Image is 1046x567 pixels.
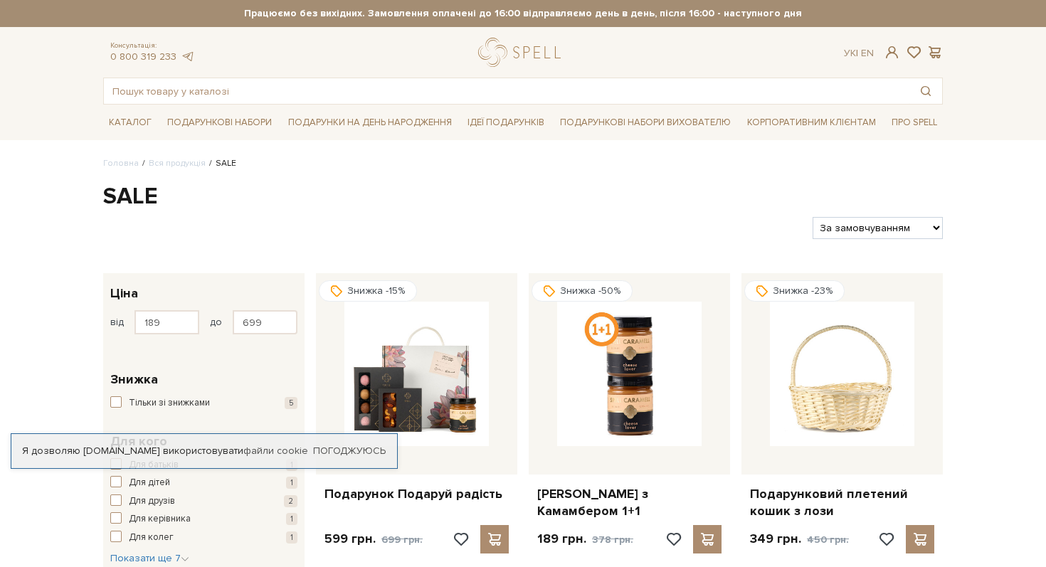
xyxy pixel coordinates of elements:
a: 0 800 319 233 [110,51,176,63]
button: Для дітей 1 [110,476,297,490]
span: 5 [285,397,297,409]
button: Тільки зі знижками 5 [110,396,297,410]
span: Консультація: [110,41,194,51]
span: Ціна [110,284,138,303]
a: Подарункові набори [162,112,278,134]
div: Знижка -50% [532,280,633,302]
span: Тільки зі знижками [129,396,210,410]
span: Показати ще 7 [110,552,189,564]
span: 1 [286,459,297,471]
span: до [210,316,222,329]
h1: SALE [103,182,943,212]
span: 1 [286,513,297,525]
input: Ціна [134,310,199,334]
a: Каталог [103,112,157,134]
a: Вся продукція [149,158,206,169]
button: Для колег 1 [110,531,297,545]
p: 189 грн. [537,531,633,548]
a: telegram [180,51,194,63]
p: 599 грн. [324,531,423,548]
img: Карамель з Камамбером 1+1 [557,302,702,446]
span: Для колег [129,531,174,545]
a: Подарунковий плетений кошик з лози [750,486,934,519]
p: 349 грн. [750,531,849,548]
a: Ідеї подарунків [462,112,550,134]
span: | [856,47,858,59]
span: 378 грн. [592,534,633,546]
span: 1 [286,531,297,544]
button: Показати ще 7 [110,551,189,566]
input: Пошук товару у каталозі [104,78,909,104]
a: файли cookie [243,445,308,457]
a: logo [478,38,567,67]
a: Подарунок Подаруй радість [324,486,509,502]
button: Для керівника 1 [110,512,297,526]
a: Корпоративним клієнтам [741,110,882,134]
img: Подарунковий плетений кошик з лози [770,302,914,446]
span: від [110,316,124,329]
div: Я дозволяю [DOMAIN_NAME] використовувати [11,445,397,457]
button: Для друзів 2 [110,494,297,509]
span: Для друзів [129,494,175,509]
span: 699 грн. [381,534,423,546]
a: Погоджуюсь [313,445,386,457]
a: Подарункові набори вихователю [554,110,736,134]
a: [PERSON_NAME] з Камамбером 1+1 [537,486,722,519]
span: 450 грн. [807,534,849,546]
span: Для дітей [129,476,170,490]
a: Про Spell [886,112,943,134]
li: SALE [206,157,236,170]
input: Ціна [233,310,297,334]
span: Для керівника [129,512,191,526]
span: Знижка [110,370,158,389]
a: Головна [103,158,139,169]
div: Знижка -23% [744,280,845,302]
a: Подарунки на День народження [282,112,458,134]
button: Пошук товару у каталозі [909,78,942,104]
a: En [861,47,874,59]
span: Для кого [110,432,167,451]
span: 1 [286,477,297,489]
span: 2 [284,495,297,507]
strong: Працюємо без вихідних. Замовлення оплачені до 16:00 відправляємо день в день, після 16:00 - насту... [103,7,943,20]
div: Знижка -15% [319,280,417,302]
div: Ук [844,47,874,60]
